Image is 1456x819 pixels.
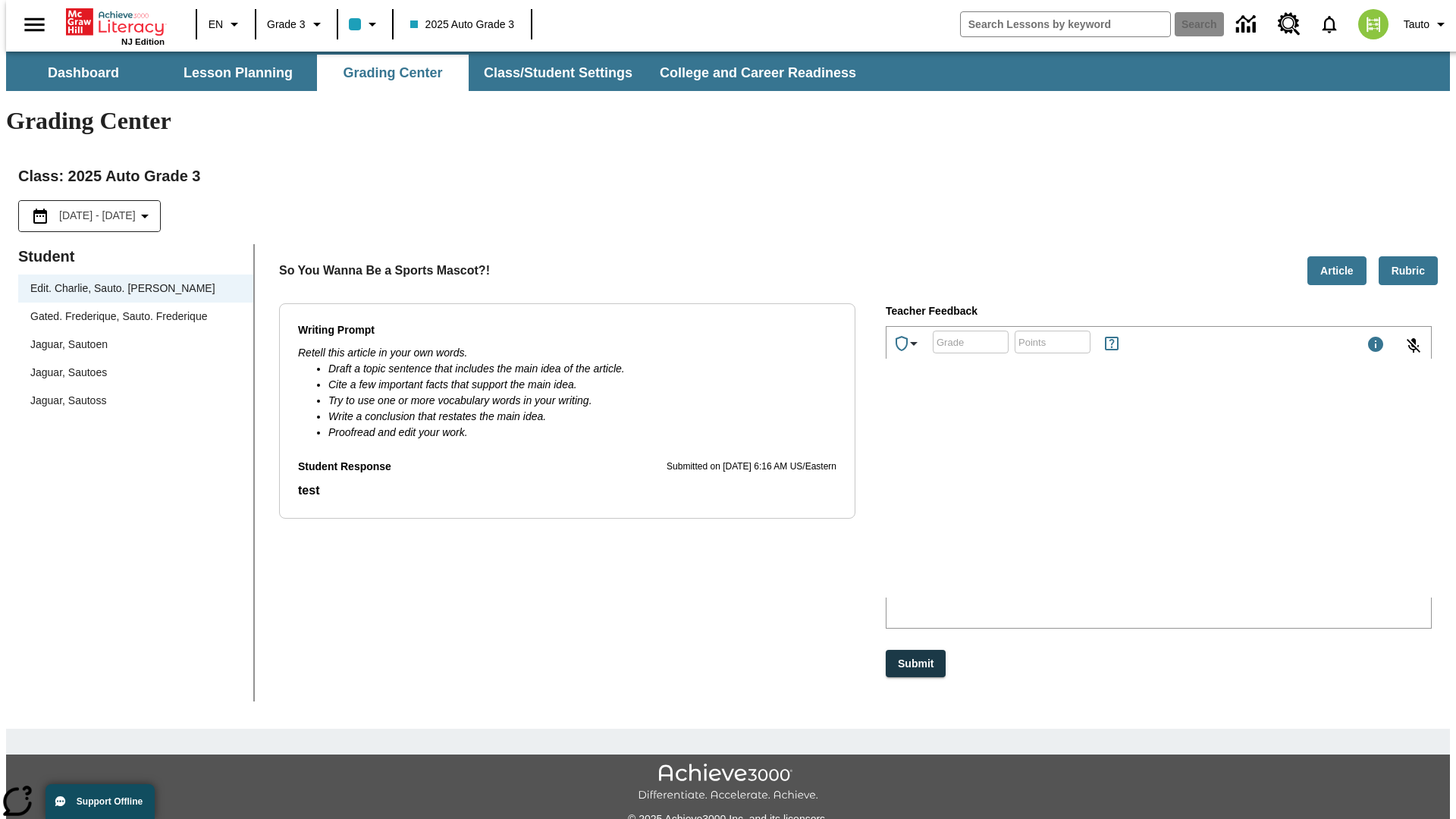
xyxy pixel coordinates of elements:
[1227,4,1269,45] a: Data Center
[59,208,136,224] span: [DATE] - [DATE]
[298,459,391,475] p: Student Response
[886,328,929,359] button: Achievements
[933,322,1009,362] input: Grade: Letters, numbers, %, + and - are allowed.
[1269,4,1310,45] a: Resource Center, Will open in new tab
[30,309,241,325] span: Gated. Frederique, Sauto. Frederique
[18,331,253,359] div: Jaguar, Sautoen
[328,393,836,409] li: Try to use one or more vocabulary words in your writing.
[328,409,836,425] li: Write a conclusion that restates the main idea.
[1097,328,1127,359] button: Rules for Earning Points and Achievements, Will open in new tab
[1307,256,1367,286] button: Article, Will open in new tab
[18,359,253,387] div: Jaguar, Sautoes
[18,387,253,415] div: Jaguar, Sautoss
[66,5,165,46] div: Home
[279,262,490,280] p: So You Wanna Be a Sports Mascot?!
[6,55,870,91] div: SubNavbar
[202,11,250,38] button: Language: EN, Select a language
[298,482,836,500] p: test
[1358,9,1389,39] img: avatar image
[1379,256,1438,286] button: Rubric, Will open in new tab
[1015,322,1090,362] input: Points: Must be equal to or less than 25.
[648,55,868,91] button: College and Career Readiness
[30,365,241,381] span: Jaguar, Sautoes
[30,337,241,353] span: Jaguar, Sautoen
[121,37,165,46] span: NJ Edition
[961,12,1170,36] input: search field
[209,17,223,33] span: EN
[886,650,946,678] button: Submit
[18,303,253,331] div: Gated. Frederique, Sauto. Frederique
[667,460,836,475] p: Submitted on [DATE] 6:16 AM US/Eastern
[18,164,1438,188] h2: Class : 2025 Auto Grade 3
[66,7,165,37] a: Home
[8,55,159,91] button: Dashboard
[77,796,143,807] span: Support Offline
[886,303,1432,320] p: Teacher Feedback
[261,11,332,38] button: Grade: Grade 3, Select a grade
[6,107,1450,135] h1: Grading Center
[328,361,836,377] li: Draft a topic sentence that includes the main idea of the article.
[12,2,57,47] button: Open side menu
[1367,335,1385,356] div: Maximum 1000 characters Press Escape to exit toolbar and use left and right arrow keys to access ...
[1349,5,1398,44] button: Select a new avatar
[933,331,1009,353] div: Grade: Letters, numbers, %, + and - are allowed.
[6,52,1450,91] div: SubNavbar
[1398,11,1456,38] button: Profile/Settings
[317,55,469,91] button: Grading Center
[30,393,241,409] span: Jaguar, Sautoss
[298,482,836,500] p: Student Response
[18,244,253,268] p: Student
[45,784,155,819] button: Support Offline
[328,377,836,393] li: Cite a few important facts that support the main idea.
[1015,331,1090,353] div: Points: Must be equal to or less than 25.
[162,55,314,91] button: Lesson Planning
[343,11,388,38] button: Class color is light blue. Change class color
[638,764,818,802] img: Achieve3000 Differentiate Accelerate Achieve
[18,275,253,303] div: Edit. Charlie, Sauto. [PERSON_NAME]
[410,17,515,33] span: 2025 Auto Grade 3
[25,207,154,225] button: Select the date range menu item
[328,425,836,441] li: Proofread and edit your work.
[472,55,645,91] button: Class/Student Settings
[30,281,241,297] span: Edit. Charlie, Sauto. [PERSON_NAME]
[1404,17,1429,33] span: Tauto
[298,322,836,339] p: Writing Prompt
[1310,5,1349,44] a: Notifications
[1395,328,1432,364] button: Click to activate and allow voice recognition
[267,17,306,33] span: Grade 3
[298,345,836,361] p: Retell this article in your own words.
[136,207,154,225] svg: Collapse Date Range Filter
